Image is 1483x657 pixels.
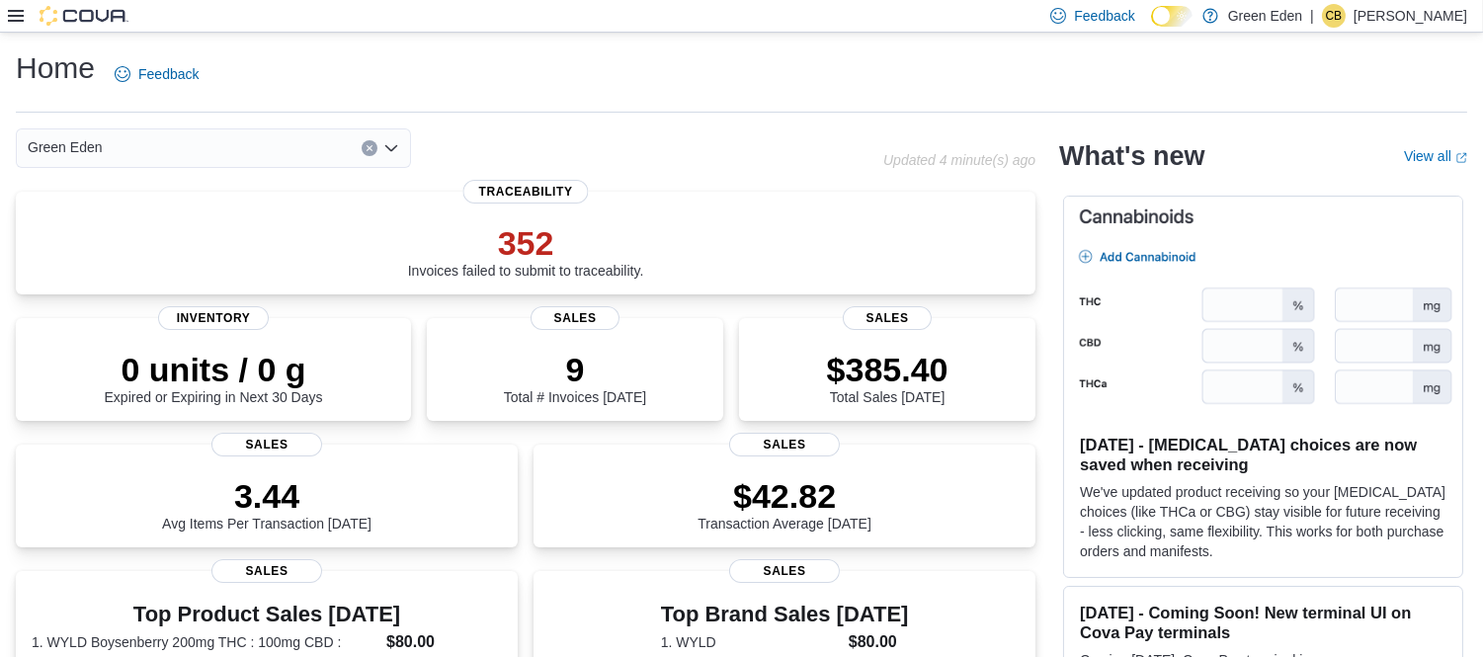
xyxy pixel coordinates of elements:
[504,350,646,389] p: 9
[698,476,871,516] p: $42.82
[1228,4,1303,28] p: Green Eden
[1310,4,1314,28] p: |
[1080,482,1446,561] p: We've updated product receiving so your [MEDICAL_DATA] choices (like THCa or CBG) stay visible fo...
[162,476,371,532] div: Avg Items Per Transaction [DATE]
[211,433,322,456] span: Sales
[729,559,840,583] span: Sales
[1404,148,1467,164] a: View allExternal link
[661,632,841,652] dt: 1. WYLD
[1151,6,1193,27] input: Dark Mode
[386,630,502,654] dd: $80.00
[158,306,269,330] span: Inventory
[698,476,871,532] div: Transaction Average [DATE]
[1059,140,1204,172] h2: What's new
[211,559,322,583] span: Sales
[827,350,948,405] div: Total Sales [DATE]
[40,6,128,26] img: Cova
[1354,4,1467,28] p: [PERSON_NAME]
[383,140,399,156] button: Open list of options
[531,306,619,330] span: Sales
[1151,27,1152,28] span: Dark Mode
[105,350,323,389] p: 0 units / 0 g
[1326,4,1343,28] span: CB
[661,603,909,626] h3: Top Brand Sales [DATE]
[504,350,646,405] div: Total # Invoices [DATE]
[16,48,95,88] h1: Home
[408,223,644,279] div: Invoices failed to submit to traceability.
[883,152,1035,168] p: Updated 4 minute(s) ago
[1080,603,1446,642] h3: [DATE] - Coming Soon! New terminal UI on Cova Pay terminals
[1455,152,1467,164] svg: External link
[362,140,377,156] button: Clear input
[107,54,206,94] a: Feedback
[463,180,589,204] span: Traceability
[105,350,323,405] div: Expired or Expiring in Next 30 Days
[28,135,103,159] span: Green Eden
[827,350,948,389] p: $385.40
[162,476,371,516] p: 3.44
[1080,435,1446,474] h3: [DATE] - [MEDICAL_DATA] choices are now saved when receiving
[729,433,840,456] span: Sales
[32,603,502,626] h3: Top Product Sales [DATE]
[138,64,199,84] span: Feedback
[408,223,644,263] p: 352
[1322,4,1346,28] div: Christa Bumpous
[1074,6,1134,26] span: Feedback
[849,630,909,654] dd: $80.00
[843,306,932,330] span: Sales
